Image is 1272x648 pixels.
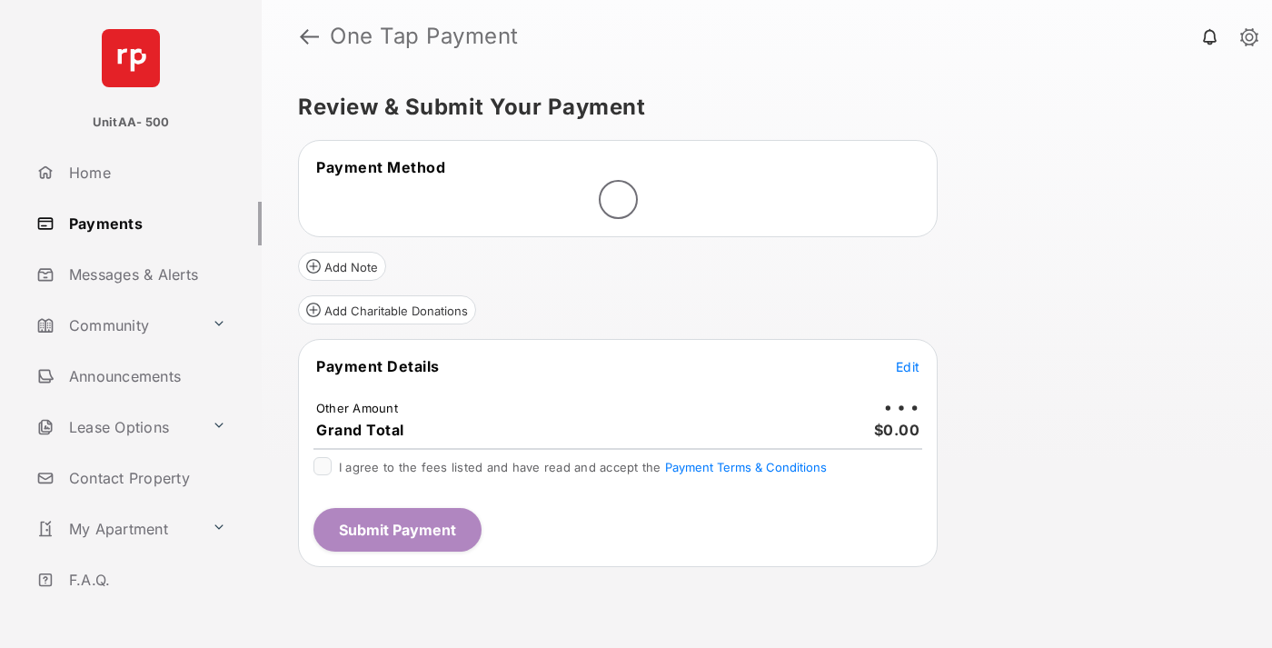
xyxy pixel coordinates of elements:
[315,400,399,416] td: Other Amount
[29,507,204,551] a: My Apartment
[316,357,440,375] span: Payment Details
[29,304,204,347] a: Community
[330,25,519,47] strong: One Tap Payment
[29,151,262,194] a: Home
[874,421,920,439] span: $0.00
[298,96,1221,118] h5: Review & Submit Your Payment
[896,357,919,375] button: Edit
[316,158,445,176] span: Payment Method
[298,252,386,281] button: Add Note
[29,456,262,500] a: Contact Property
[665,460,827,474] button: I agree to the fees listed and have read and accept the
[29,405,204,449] a: Lease Options
[316,421,404,439] span: Grand Total
[29,558,262,602] a: F.A.Q.
[339,460,827,474] span: I agree to the fees listed and have read and accept the
[896,359,919,374] span: Edit
[102,29,160,87] img: svg+xml;base64,PHN2ZyB4bWxucz0iaHR0cDovL3d3dy53My5vcmcvMjAwMC9zdmciIHdpZHRoPSI2NCIgaGVpZ2h0PSI2NC...
[93,114,170,132] p: UnitAA- 500
[29,202,262,245] a: Payments
[298,295,476,324] button: Add Charitable Donations
[29,253,262,296] a: Messages & Alerts
[29,354,262,398] a: Announcements
[313,508,482,552] button: Submit Payment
